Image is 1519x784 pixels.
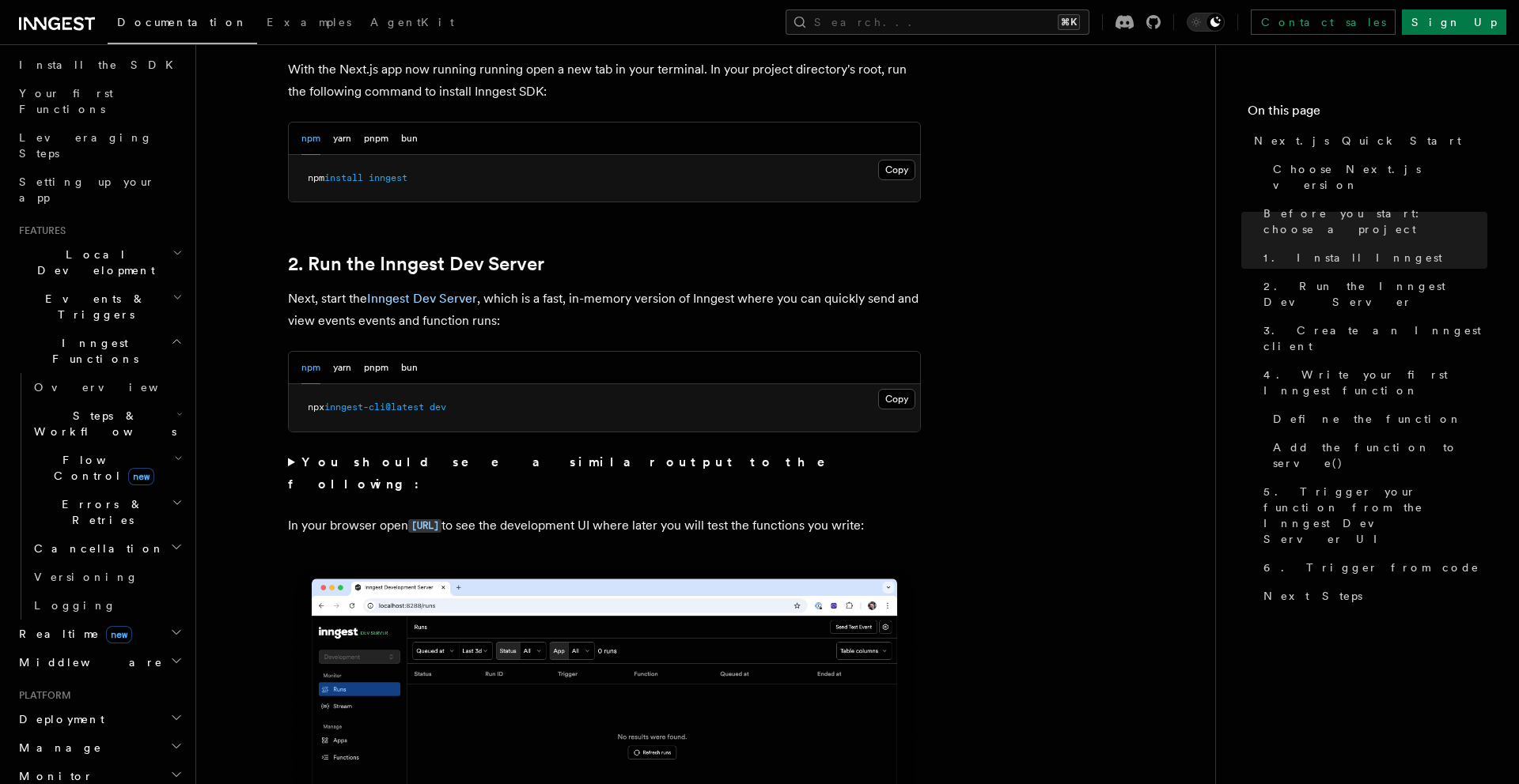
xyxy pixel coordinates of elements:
span: install [324,172,363,183]
button: Copy [878,389,915,409]
span: Next Steps [1263,588,1362,604]
span: Events & Triggers [13,291,172,322]
span: Setting up your app [19,175,155,204]
a: Define the function [1267,405,1487,433]
span: Platform [13,689,71,702]
div: Inngest Functions [13,373,186,620]
button: Middleware [13,648,186,677]
a: Logging [28,591,186,620]
a: Documentation [108,5,257,44]
span: Define the function [1273,411,1462,427]
span: 1. Install Inngest [1263,250,1442,266]
button: pnpm [364,352,388,384]
a: Before you start: choose a project [1257,199,1487,243]
span: 4. Write your first Inngest function [1263,367,1487,398]
button: npm [301,352,320,384]
button: Search...⌘K [786,9,1089,35]
button: bun [401,352,418,384]
span: Leveraging Steps [19,131,153,160]
strong: You should see a similar output to the following: [288,454,847,492]
a: Setting up your app [13,168,186,212]
a: 3. Create an Inngest client [1257,316,1487,360]
button: npm [301,122,320,155]
a: 6. Trigger from code [1257,553,1487,582]
button: Copy [878,160,915,180]
span: npm [308,172,324,183]
a: 1. Install Inngest [1257,243,1487,272]
a: 2. Run the Inngest Dev Server [1257,272,1487,316]
span: inngest [369,172,407,183]
span: 3. Create an Inngest client [1263,322,1487,354]
a: 4. Write your first Inngest function [1257,360,1487,405]
p: In your browser open to see the development UI where later you will test the functions you write: [288,514,921,537]
span: Inngest Functions [13,335,171,367]
span: Cancellation [28,541,165,556]
span: Choose Next.js version [1273,161,1487,193]
span: 2. Run the Inngest Dev Server [1263,278,1487,310]
span: Logging [34,599,116,612]
button: pnpm [364,122,388,155]
p: With the Next.js app now running running open a new tab in your terminal. In your project directo... [288,58,921,103]
a: Versioning [28,563,186,591]
a: Sign Up [1402,9,1506,35]
kbd: ⌘K [1058,14,1080,30]
button: Errors & Retries [28,490,186,534]
a: Inngest Dev Server [367,291,477,306]
span: Overview [34,381,197,394]
span: Versioning [34,571,138,583]
span: npx [308,401,324,413]
span: Middleware [13,654,163,670]
button: Manage [13,733,186,762]
span: Next.js Quick Start [1254,133,1461,149]
span: Errors & Retries [28,496,172,528]
button: Deployment [13,705,186,733]
a: [URL] [408,518,441,533]
span: inngest-cli@latest [324,401,424,413]
button: Flow Controlnew [28,446,186,490]
span: Documentation [117,16,248,28]
span: 5. Trigger your function from the Inngest Dev Server UI [1263,484,1487,547]
a: AgentKit [361,5,464,43]
a: Examples [257,5,361,43]
a: Overview [28,373,186,401]
span: new [128,468,154,485]
span: Monitor [13,768,93,784]
span: Examples [267,16,351,28]
h4: On this page [1248,101,1487,126]
span: Deployment [13,711,104,727]
button: Toggle dark mode [1187,13,1225,32]
a: Add the function to serve() [1267,433,1487,477]
summary: You should see a similar output to the following: [288,451,921,496]
button: Local Development [13,240,186,285]
span: new [106,626,132,643]
span: dev [430,401,446,413]
button: yarn [333,352,351,384]
span: AgentKit [370,16,454,28]
a: 5. Trigger your function from the Inngest Dev Server UI [1257,477,1487,553]
p: Next, start the , which is a fast, in-memory version of Inngest where you can quickly send and vi... [288,288,921,332]
span: Realtime [13,626,132,642]
span: Steps & Workflows [28,408,176,439]
a: Next Steps [1257,582,1487,610]
span: Before you start: choose a project [1263,205,1487,237]
a: 2. Run the Inngest Dev Server [288,253,544,275]
a: Leveraging Steps [13,123,186,168]
button: Events & Triggers [13,285,186,329]
span: Features [13,224,66,237]
button: Steps & Workflows [28,401,186,446]
code: [URL] [408,519,441,533]
a: Install the SDK [13,51,186,79]
a: Your first Functions [13,79,186,123]
button: Realtimenew [13,620,186,648]
span: Flow Control [28,452,174,484]
button: yarn [333,122,351,155]
a: Next.js Quick Start [1248,126,1487,155]
button: Cancellation [28,534,186,563]
button: bun [401,122,418,155]
span: Add the function to serve() [1273,439,1487,471]
button: Inngest Functions [13,329,186,373]
span: Manage [13,740,102,756]
span: Install the SDK [19,58,183,71]
a: Contact sales [1251,9,1396,35]
span: 6. Trigger from code [1263,560,1479,575]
